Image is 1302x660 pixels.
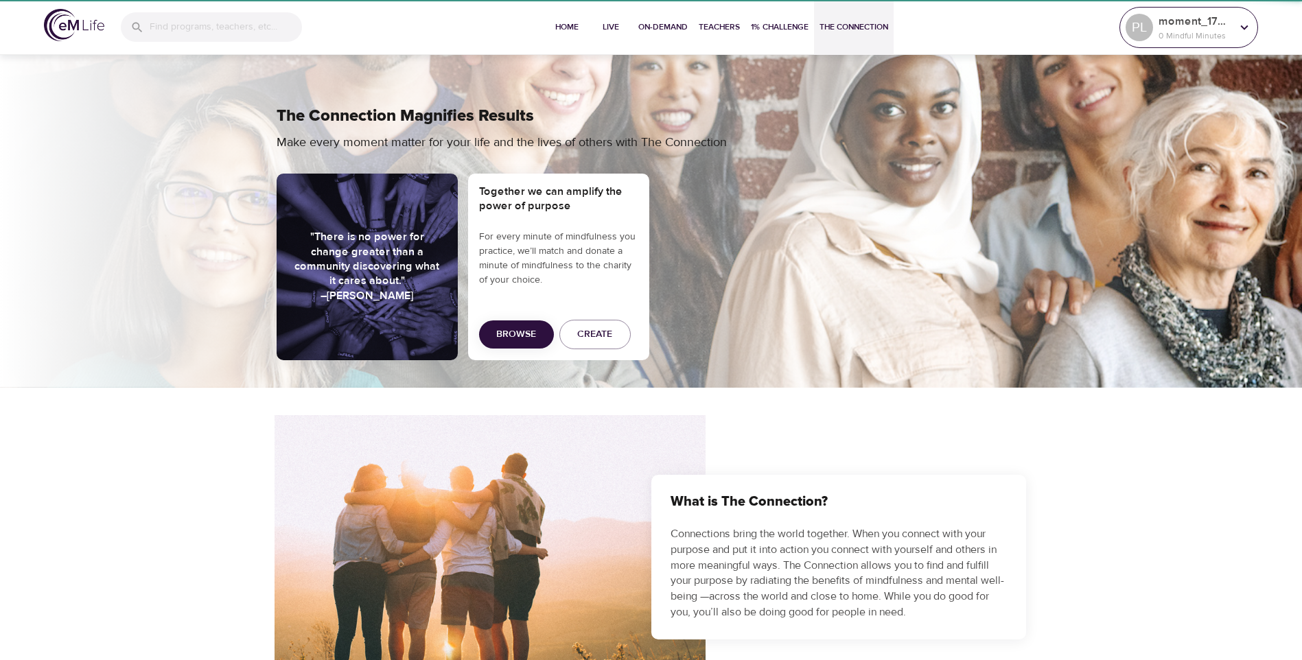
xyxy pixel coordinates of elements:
p: moment_1757955258 [1159,13,1231,30]
div: PL [1126,14,1153,41]
span: Teachers [699,20,740,34]
button: Browse [479,320,554,349]
span: On-Demand [638,20,688,34]
span: Live [594,20,627,34]
input: Find programs, teachers, etc... [150,12,302,42]
p: Connections bring the world together. When you connect with your purpose and put it into action y... [671,526,1007,620]
span: Home [550,20,583,34]
h5: "There is no power for change greater than a community discovering what it cares about." –[PERSON... [293,230,441,303]
p: For every minute of mindfulness you practice, we’ll match and donate a minute of mindfulness to t... [479,230,638,287]
h2: The Connection Magnifies Results [277,106,1026,126]
img: logo [44,9,104,41]
h3: What is The Connection? [671,494,1007,510]
button: Create [559,320,631,349]
span: Create [577,326,612,343]
p: 0 Mindful Minutes [1159,30,1231,42]
span: Browse [496,326,536,343]
h5: Together we can amplify the power of purpose [479,185,638,214]
span: 1% Challenge [751,20,809,34]
p: Make every moment matter for your life and the lives of others with The Connection [277,133,791,152]
span: The Connection [819,20,888,34]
